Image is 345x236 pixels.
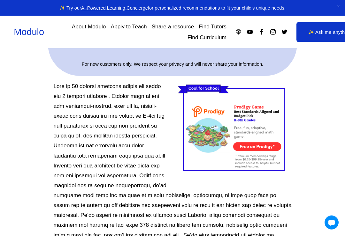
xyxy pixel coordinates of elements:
a: About Modulo [72,21,106,32]
a: Twitter [281,29,288,35]
a: Find Curriculum [188,32,226,43]
a: Modulo [14,27,44,37]
a: Apply to Teach [111,21,147,32]
a: Instagram [270,29,276,35]
a: AI-Powered Learning Concierge [81,5,148,11]
a: Find Tutors [199,21,226,32]
a: Share a resource [152,21,194,32]
a: YouTube [247,29,253,35]
a: Apple Podcasts [235,29,242,35]
a: Facebook [258,29,265,35]
p: For new customers only. We respect your privacy and will never share your information. [56,60,289,69]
